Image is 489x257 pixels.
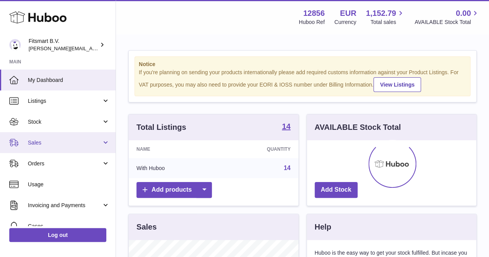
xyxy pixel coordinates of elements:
[218,140,298,158] th: Quantity
[315,122,401,133] h3: AVAILABLE Stock Total
[28,202,102,209] span: Invoicing and Payments
[370,19,405,26] span: Total sales
[456,8,471,19] span: 0.00
[299,19,325,26] div: Huboo Ref
[282,123,290,132] a: 14
[136,222,157,232] h3: Sales
[28,118,102,126] span: Stock
[366,8,405,26] a: 1,152.79 Total sales
[373,77,421,92] a: View Listings
[129,140,218,158] th: Name
[28,77,110,84] span: My Dashboard
[29,37,98,52] div: Fitsmart B.V.
[315,182,358,198] a: Add Stock
[28,181,110,188] span: Usage
[28,223,110,230] span: Cases
[9,228,106,242] a: Log out
[303,8,325,19] strong: 12856
[28,97,102,105] span: Listings
[366,8,396,19] span: 1,152.79
[315,222,331,232] h3: Help
[28,160,102,167] span: Orders
[129,158,218,178] td: With Huboo
[28,139,102,146] span: Sales
[340,8,356,19] strong: EUR
[139,61,466,68] strong: Notice
[29,45,155,51] span: [PERSON_NAME][EMAIL_ADDRESS][DOMAIN_NAME]
[136,122,186,133] h3: Total Listings
[414,19,480,26] span: AVAILABLE Stock Total
[282,123,290,130] strong: 14
[139,69,466,92] div: If you're planning on sending your products internationally please add required customs informati...
[9,39,21,51] img: jonathan@leaderoo.com
[284,165,291,171] a: 14
[136,182,212,198] a: Add products
[414,8,480,26] a: 0.00 AVAILABLE Stock Total
[334,19,356,26] div: Currency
